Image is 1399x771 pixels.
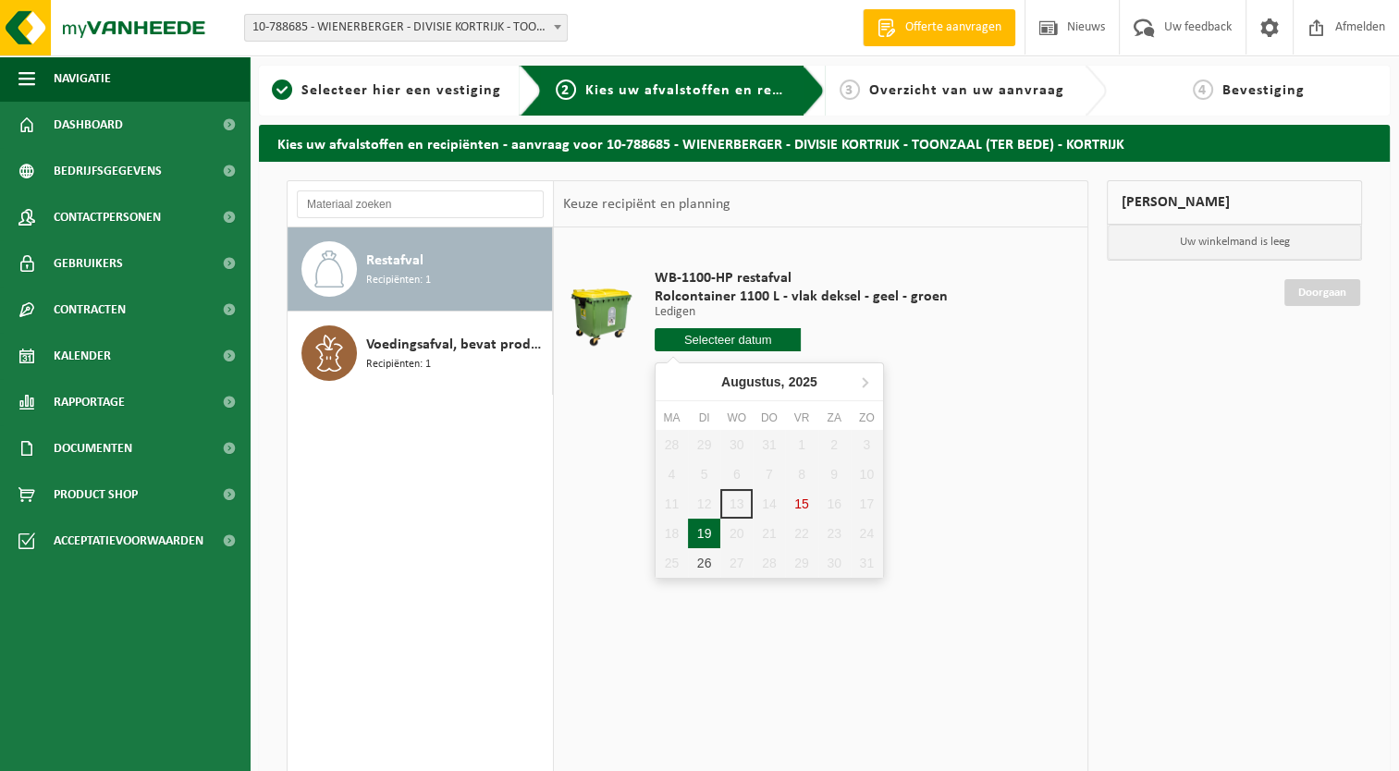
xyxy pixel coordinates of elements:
[655,306,948,319] p: Ledigen
[1222,83,1305,98] span: Bevestiging
[245,15,567,41] span: 10-788685 - WIENERBERGER - DIVISIE KORTRIJK - TOONZAAL (TER BEDE) - KORTRIJK
[259,125,1390,161] h2: Kies uw afvalstoffen en recipiënten - aanvraag voor 10-788685 - WIENERBERGER - DIVISIE KORTRIJK -...
[366,334,547,356] span: Voedingsafval, bevat producten van dierlijke oorsprong, onverpakt, categorie 3
[1108,225,1361,260] p: Uw winkelmand is leeg
[366,356,431,373] span: Recipiënten: 1
[656,409,688,427] div: ma
[54,471,138,518] span: Product Shop
[840,80,860,100] span: 3
[54,518,203,564] span: Acceptatievoorwaarden
[54,55,111,102] span: Navigatie
[785,409,817,427] div: vr
[655,288,948,306] span: Rolcontainer 1100 L - vlak deksel - geel - groen
[244,14,568,42] span: 10-788685 - WIENERBERGER - DIVISIE KORTRIJK - TOONZAAL (TER BEDE) - KORTRIJK
[869,83,1064,98] span: Overzicht van uw aanvraag
[851,409,883,427] div: zo
[688,409,720,427] div: di
[366,250,423,272] span: Restafval
[272,80,292,100] span: 1
[288,312,553,395] button: Voedingsafval, bevat producten van dierlijke oorsprong, onverpakt, categorie 3 Recipiënten: 1
[54,102,123,148] span: Dashboard
[863,9,1015,46] a: Offerte aanvragen
[54,148,162,194] span: Bedrijfsgegevens
[297,190,544,218] input: Materiaal zoeken
[714,367,825,397] div: Augustus,
[54,194,161,240] span: Contactpersonen
[288,227,553,312] button: Restafval Recipiënten: 1
[1193,80,1213,100] span: 4
[554,181,739,227] div: Keuze recipiënt en planning
[268,80,505,102] a: 1Selecteer hier een vestiging
[54,379,125,425] span: Rapportage
[1107,180,1362,225] div: [PERSON_NAME]
[54,240,123,287] span: Gebruikers
[301,83,501,98] span: Selecteer hier een vestiging
[901,18,1006,37] span: Offerte aanvragen
[1284,279,1360,306] a: Doorgaan
[818,409,851,427] div: za
[688,519,720,548] div: 19
[789,375,817,388] i: 2025
[655,269,948,288] span: WB-1100-HP restafval
[54,333,111,379] span: Kalender
[585,83,840,98] span: Kies uw afvalstoffen en recipiënten
[556,80,576,100] span: 2
[54,287,126,333] span: Contracten
[54,425,132,471] span: Documenten
[655,328,802,351] input: Selecteer datum
[366,272,431,289] span: Recipiënten: 1
[688,548,720,578] div: 26
[720,409,753,427] div: wo
[753,409,785,427] div: do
